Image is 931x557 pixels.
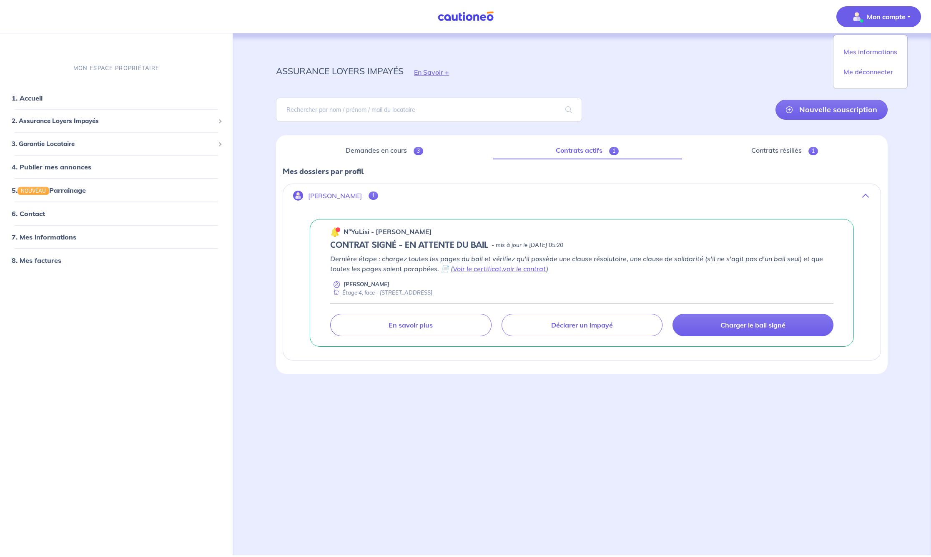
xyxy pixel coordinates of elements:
span: 1 [369,192,378,200]
a: Demandes en cours3 [283,142,486,159]
span: 3 [414,147,423,155]
p: Mes dossiers par profil [283,166,881,177]
span: 2. Assurance Loyers Impayés [12,116,215,126]
a: 6. Contact [12,209,45,218]
a: Déclarer un impayé [502,314,662,336]
a: 5.NOUVEAUParrainage [12,186,86,194]
div: 7. Mes informations [3,229,229,245]
a: voir le contrat [503,265,546,273]
p: n°YuLisi - [PERSON_NAME] [344,227,432,237]
div: 2. Assurance Loyers Impayés [3,113,229,129]
span: search [555,98,582,121]
img: Cautioneo [434,11,497,22]
a: Contrats actifs1 [493,142,682,159]
p: [PERSON_NAME] [344,280,389,288]
img: illu_account_valid_menu.svg [850,10,863,23]
p: Charger le bail signé [720,321,785,329]
div: 3. Garantie Locataire [3,136,229,152]
a: Contrats résiliés1 [688,142,881,159]
p: Déclarer un impayé [551,321,613,329]
p: [PERSON_NAME] [308,192,362,200]
img: 🔔 [330,227,340,237]
input: Rechercher par nom / prénom / mail du locataire [276,98,582,122]
p: assurance loyers impayés [276,63,404,78]
a: Voir le certificat [453,265,502,273]
p: - mis à jour le [DATE] 05:20 [492,241,563,250]
p: MON ESPACE PROPRIÉTAIRE [73,64,159,72]
span: 1 [808,147,818,155]
a: 7. Mes informations [12,233,76,241]
div: 6. Contact [3,205,229,222]
p: En savoir plus [389,321,433,329]
div: illu_account_valid_menu.svgMon compte [833,35,908,89]
a: En savoir plus [330,314,491,336]
div: 5.NOUVEAUParrainage [3,182,229,199]
p: Dernière étape : chargez toutes les pages du bail et vérifiez qu'il possède une clause résolutoir... [330,254,833,274]
a: 1. Accueil [12,94,43,102]
div: state: CONTRACT-SIGNED, Context: NEW,MAYBE-CERTIFICATE,ALONE,LESSOR-DOCUMENTS [330,240,833,250]
a: 4. Publier mes annonces [12,163,91,171]
h5: CONTRAT SIGNÉ - EN ATTENTE DU BAIL [330,240,488,250]
span: 3. Garantie Locataire [12,139,215,149]
div: 4. Publier mes annonces [3,159,229,175]
a: Mes informations [837,45,904,58]
a: Charger le bail signé [673,314,833,336]
button: En Savoir + [404,60,459,84]
button: illu_account_valid_menu.svgMon compte [836,6,921,27]
a: 8. Mes factures [12,256,61,265]
a: Me déconnecter [837,65,904,78]
div: 1. Accueil [3,90,229,106]
div: 8. Mes factures [3,252,229,269]
button: [PERSON_NAME]1 [283,186,881,206]
span: 1 [609,147,619,155]
div: Étage 4, face - [STREET_ADDRESS] [330,289,432,297]
p: Mon compte [867,12,906,22]
a: Nouvelle souscription [775,100,888,120]
img: illu_account.svg [293,191,303,201]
